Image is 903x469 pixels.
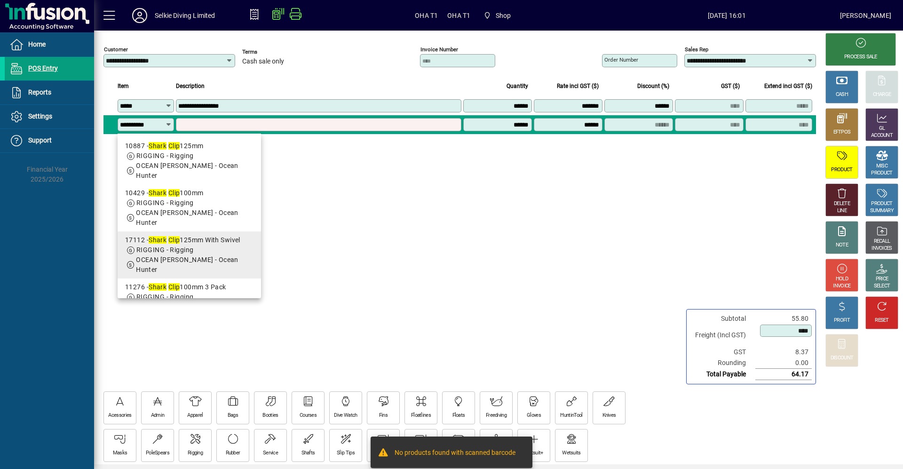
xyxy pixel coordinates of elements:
div: 17112 - 125mm With Swivel [125,235,253,245]
div: Gloves [527,412,541,419]
span: RIGGING - Rigging [136,199,193,207]
span: Item [118,81,129,91]
div: INVOICES [871,245,892,252]
div: 10429 - 100mm [125,188,253,198]
span: OCEAN [PERSON_NAME] - Ocean Hunter [136,209,238,226]
span: Description [176,81,205,91]
span: Reports [28,88,51,96]
div: Slip Tips [337,450,355,457]
td: Total Payable [690,369,755,380]
td: Rounding [690,358,755,369]
div: Masks [113,450,127,457]
div: PRICE [876,276,888,283]
span: RIGGING - Rigging [136,293,193,301]
div: NOTE [836,242,848,249]
span: [DATE] 16:01 [614,8,840,23]
div: Booties [262,412,278,419]
em: Clip [168,236,180,244]
div: Freediving [486,412,507,419]
div: [PERSON_NAME] [840,8,891,23]
span: OHA T1 [415,8,438,23]
div: SELECT [874,283,890,290]
span: GST ($) [721,81,740,91]
a: Support [5,129,94,152]
a: Home [5,33,94,56]
div: Apparel [187,412,203,419]
span: OCEAN [PERSON_NAME] - Ocean Hunter [136,162,238,179]
td: 64.17 [755,369,812,380]
div: RESET [875,317,889,324]
mat-label: Order number [604,56,638,63]
td: GST [690,347,755,358]
div: Service [263,450,278,457]
button: Profile [125,7,155,24]
div: Courses [300,412,317,419]
div: No products found with scanned barcode [395,448,515,459]
span: POS Entry [28,64,58,72]
span: Home [28,40,46,48]
div: ACCOUNT [871,132,893,139]
div: SUMMARY [870,207,894,215]
div: HOLD [836,276,848,283]
div: PROFIT [834,317,850,324]
span: Support [28,136,52,144]
mat-option: 10429 - Shark Clip 100mm [118,184,261,231]
div: PROCESS SALE [844,54,877,61]
mat-label: Invoice number [420,46,458,53]
div: 11276 - 100mm 3 Pack [125,282,253,292]
div: PRODUCT [871,200,892,207]
span: OHA T1 [447,8,470,23]
span: Shop [480,7,515,24]
td: Subtotal [690,313,755,324]
div: Acessories [108,412,131,419]
div: Knives [602,412,616,419]
div: GL [879,125,885,132]
td: 0.00 [755,358,812,369]
div: Wetsuit+ [524,450,543,457]
span: Shop [496,8,511,23]
div: Shafts [301,450,315,457]
div: DISCOUNT [831,355,853,362]
div: HuntinTool [560,412,582,419]
div: Bags [228,412,238,419]
div: INVOICE [833,283,850,290]
span: RIGGING - Rigging [136,152,193,159]
div: Selkie Diving Limited [155,8,215,23]
div: CASH [836,91,848,98]
div: Floatlines [411,412,431,419]
span: Quantity [507,81,528,91]
mat-option: 10887 - Shark Clip 125mm [118,137,261,184]
div: EFTPOS [833,129,851,136]
mat-option: 17112 - Shark Clip 125mm With Swivel [118,231,261,278]
a: Reports [5,81,94,104]
div: 10887 - 125mm [125,141,253,151]
div: RECALL [874,238,890,245]
div: PRODUCT [871,170,892,177]
em: Shark [149,236,166,244]
span: Terms [242,49,299,55]
em: Shark [149,142,166,150]
td: Freight (Incl GST) [690,324,755,347]
span: OCEAN [PERSON_NAME] - Ocean Hunter [136,256,238,273]
div: Rigging [188,450,203,457]
div: Rubber [226,450,240,457]
em: Clip [168,142,180,150]
td: 55.80 [755,313,812,324]
div: PoleSpears [146,450,169,457]
span: Cash sale only [242,58,284,65]
div: Admin [151,412,165,419]
a: Settings [5,105,94,128]
span: Extend incl GST ($) [764,81,812,91]
div: DELETE [834,200,850,207]
span: Rate incl GST ($) [557,81,599,91]
div: Dive Watch [334,412,357,419]
em: Clip [168,283,180,291]
em: Clip [168,189,180,197]
div: Wetsuits [562,450,580,457]
span: RIGGING - Rigging [136,246,193,254]
em: Shark [149,283,166,291]
div: Floats [452,412,465,419]
div: MISC [876,163,887,170]
span: Settings [28,112,52,120]
span: Discount (%) [637,81,669,91]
